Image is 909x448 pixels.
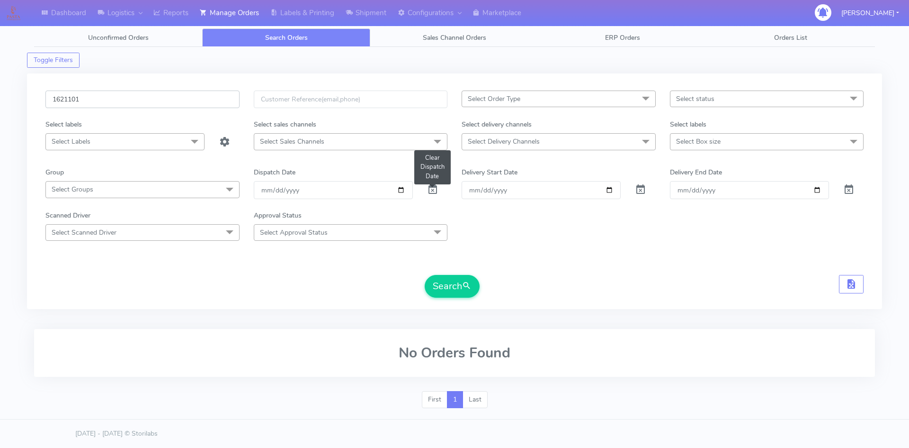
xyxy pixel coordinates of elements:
[462,119,532,129] label: Select delivery channels
[265,33,308,42] span: Search Orders
[260,137,324,146] span: Select Sales Channels
[468,137,540,146] span: Select Delivery Channels
[45,91,240,108] input: Order Id
[468,94,520,103] span: Select Order Type
[423,33,486,42] span: Sales Channel Orders
[45,167,64,177] label: Group
[34,28,875,47] ul: Tabs
[676,94,714,103] span: Select status
[27,53,80,68] button: Toggle Filters
[254,91,448,108] input: Customer Reference(email,phone)
[605,33,640,42] span: ERP Orders
[45,345,864,361] h2: No Orders Found
[45,210,90,220] label: Scanned Driver
[260,228,328,237] span: Select Approval Status
[254,167,295,177] label: Dispatch Date
[88,33,149,42] span: Unconfirmed Orders
[52,137,90,146] span: Select Labels
[462,167,517,177] label: Delivery Start Date
[425,275,480,298] button: Search
[774,33,807,42] span: Orders List
[447,391,463,408] a: 1
[670,119,706,129] label: Select labels
[670,167,722,177] label: Delivery End Date
[52,185,93,194] span: Select Groups
[45,119,82,129] label: Select labels
[254,210,302,220] label: Approval Status
[676,137,721,146] span: Select Box size
[834,3,906,23] button: [PERSON_NAME]
[52,228,116,237] span: Select Scanned Driver
[254,119,316,129] label: Select sales channels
